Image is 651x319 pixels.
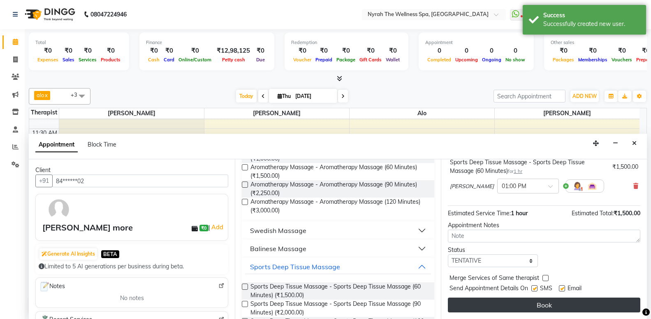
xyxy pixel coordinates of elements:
[334,46,357,56] div: ₹0
[250,282,428,300] span: Sports Deep Tissue Massage - Sports Deep Tissue Massage (60 Minutes) (₹1,500.00)
[245,241,431,256] button: Balinese Massage
[313,57,334,63] span: Prepaid
[614,210,640,217] span: ₹1,500.00
[540,284,552,294] span: SMS
[213,46,253,56] div: ₹12,98,125
[176,46,213,56] div: ₹0
[334,57,357,63] span: Package
[543,20,640,28] div: Successfully created new user.
[572,93,597,99] span: ADD NEW
[60,46,76,56] div: ₹0
[609,46,634,56] div: ₹0
[587,181,597,191] img: Interior.png
[551,57,576,63] span: Packages
[250,300,428,317] span: Sports Deep Tissue Massage - Sports Deep Tissue Massage (90 Minutes) (₹2,000.00)
[250,180,428,198] span: Aromatherapy Massage - Aromatherapy Massage (90 Minutes) (₹2,250.00)
[384,57,402,63] span: Wallet
[35,166,228,175] div: Client
[250,198,428,215] span: Aromatherapy Massage - Aromatherapy Massage (120 Minutes) (₹3,000.00)
[99,57,123,63] span: Products
[291,46,313,56] div: ₹0
[146,39,268,46] div: Finance
[162,57,176,63] span: Card
[101,250,119,258] span: BETA
[250,226,306,235] div: Swedish Massage
[47,198,71,221] img: avatar
[60,57,76,63] span: Sales
[245,259,431,274] button: Sports Deep Tissue Massage
[250,244,306,254] div: Balinese Massage
[448,298,640,312] button: Book
[448,221,640,230] div: Appointment Notes
[514,168,522,174] span: 1 hr
[628,137,640,150] button: Close
[35,46,60,56] div: ₹0
[71,91,83,98] span: +3
[220,57,247,63] span: Petty cash
[44,92,48,98] a: x
[568,284,581,294] span: Email
[29,108,59,117] div: Therapist
[576,57,609,63] span: Memberships
[35,39,123,46] div: Total
[291,57,313,63] span: Voucher
[425,39,527,46] div: Appointment
[480,46,503,56] div: 0
[572,210,614,217] span: Estimated Total:
[350,108,494,119] span: alo
[176,57,213,63] span: Online/Custom
[570,91,599,102] button: ADD NEW
[572,181,582,191] img: Hairdresser.png
[120,294,144,303] span: No notes
[450,158,609,175] div: Sports Deep Tissue Massage - Sports Deep Tissue Massage (60 Minutes)
[21,3,77,26] img: logo
[448,246,538,254] div: Status
[42,221,133,234] div: [PERSON_NAME] more
[612,163,638,171] div: ₹1,500.00
[503,57,527,63] span: No show
[508,168,522,174] small: for
[449,274,539,284] span: Merge Services of Same therapist
[357,46,384,56] div: ₹0
[236,90,257,102] span: Today
[276,93,293,99] span: Thu
[37,92,44,98] span: alo
[146,57,162,63] span: Cash
[30,129,59,137] div: 11:30 AM
[543,11,640,20] div: Success
[511,210,528,217] span: 1 hour
[245,223,431,238] button: Swedish Massage
[448,210,511,217] span: Estimated Service Time:
[453,57,480,63] span: Upcoming
[254,57,267,63] span: Due
[357,57,384,63] span: Gift Cards
[291,39,402,46] div: Redemption
[250,163,428,180] span: Aromatherapy Massage - Aromatherapy Massage (60 Minutes) (₹1,500.00)
[609,57,634,63] span: Vouchers
[52,175,228,187] input: Search by Name/Mobile/Email/Code
[425,46,453,56] div: 0
[99,46,123,56] div: ₹0
[88,141,116,148] span: Block Time
[35,175,53,187] button: +91
[210,222,225,232] a: Add
[209,222,225,232] span: |
[253,46,268,56] div: ₹0
[204,108,349,119] span: [PERSON_NAME]
[199,225,208,231] span: ₹0
[425,57,453,63] span: Completed
[576,46,609,56] div: ₹0
[146,46,162,56] div: ₹0
[453,46,480,56] div: 0
[162,46,176,56] div: ₹0
[495,108,640,119] span: [PERSON_NAME]
[449,284,528,294] span: Send Appointment Details On
[480,57,503,63] span: Ongoing
[450,182,494,191] span: [PERSON_NAME]
[313,46,334,56] div: ₹0
[35,57,60,63] span: Expenses
[39,262,225,271] div: Limited to 5 AI generations per business during beta.
[76,57,99,63] span: Services
[39,281,65,292] span: Notes
[493,90,565,102] input: Search Appointment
